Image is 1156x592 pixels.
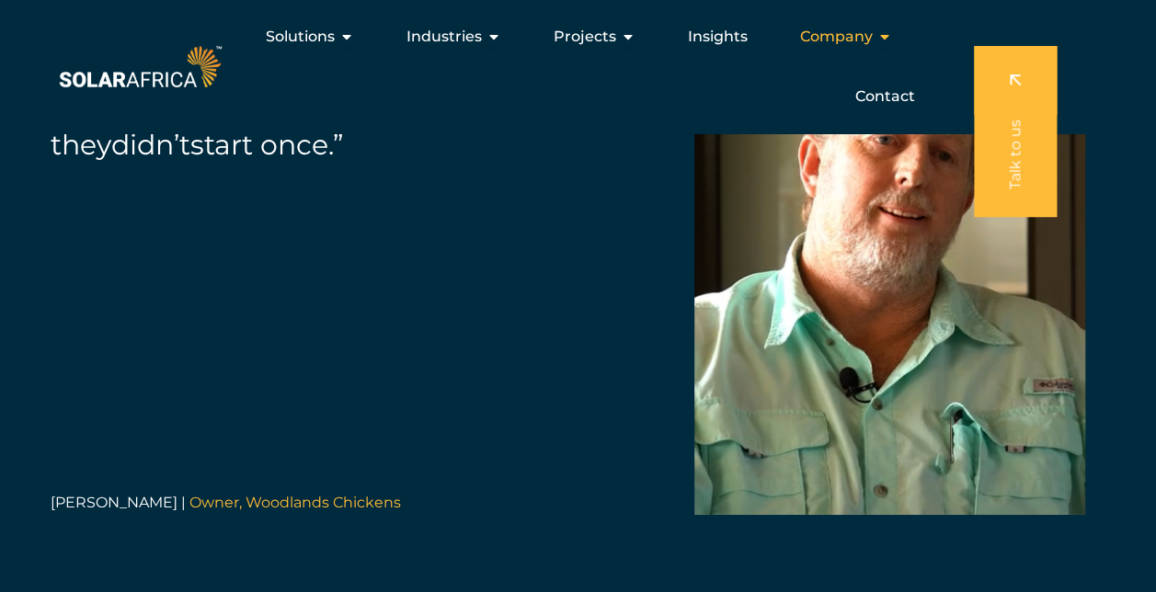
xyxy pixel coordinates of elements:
nav: Menu [225,18,930,115]
a: Contact [855,85,915,108]
span: didn’t [111,128,190,162]
a: Insights [688,26,748,48]
span: Company [800,26,873,48]
span: [PERSON_NAME] | [51,494,186,511]
span: Projects [554,26,616,48]
div: Menu Toggle [225,18,930,115]
span: Industries [406,26,482,48]
span: Owner, Woodlands Chickens [189,494,401,511]
span: start once.” [190,128,343,162]
span: Solutions [266,26,335,48]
